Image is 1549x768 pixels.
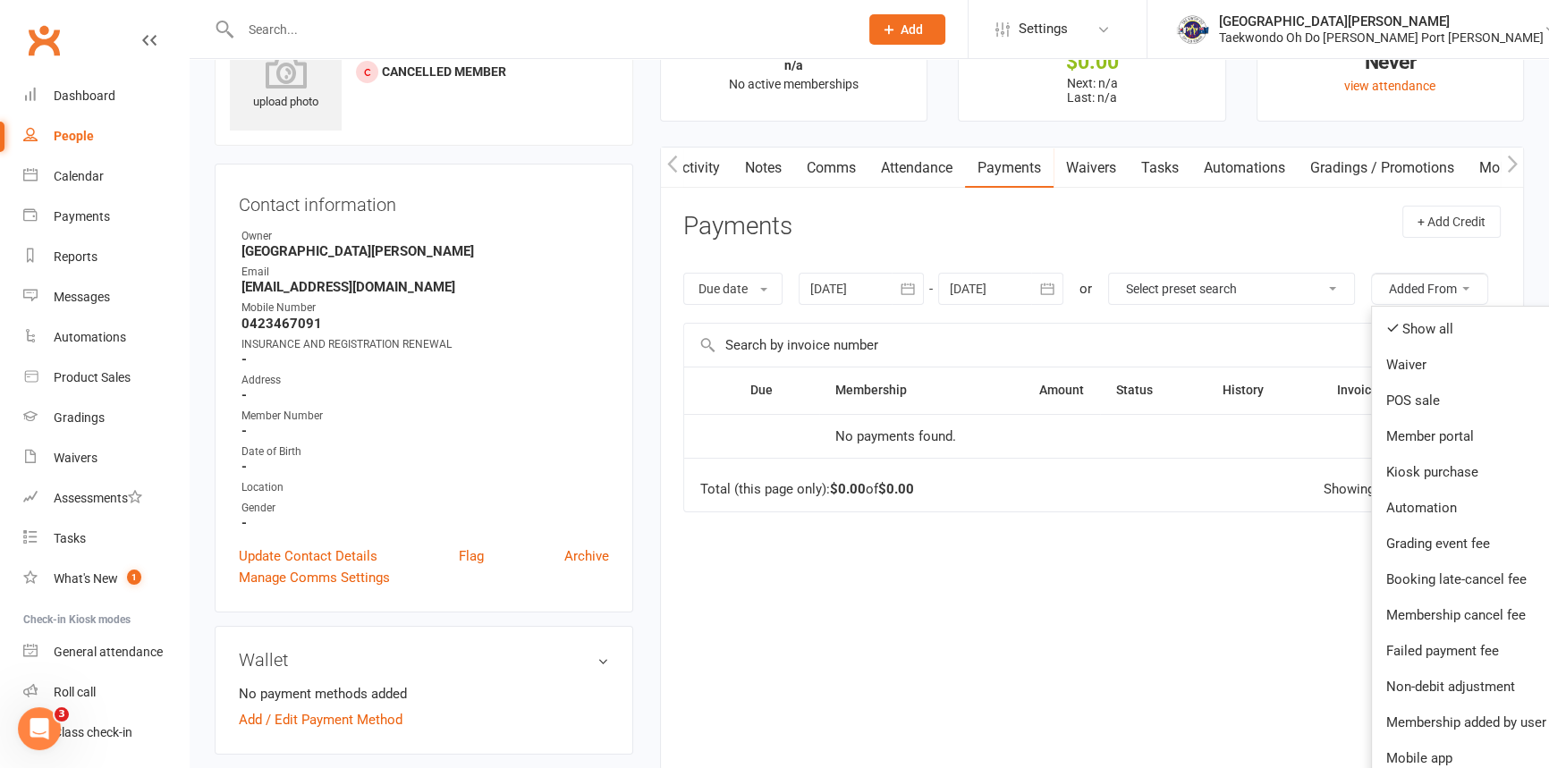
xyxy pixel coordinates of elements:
[23,197,189,237] a: Payments
[23,478,189,519] a: Assessments
[1191,148,1298,189] a: Automations
[241,228,609,245] div: Owner
[1100,367,1207,413] th: Status
[819,414,1100,459] td: No payments found.
[459,545,484,567] a: Flag
[1371,273,1488,305] button: Added From
[54,725,132,739] div: Class check-in
[235,17,846,42] input: Search...
[241,459,609,475] strong: -
[1402,206,1501,238] button: + Add Credit
[23,398,189,438] a: Gradings
[1324,482,1461,497] div: Showing of payments
[564,545,609,567] a: Archive
[23,277,189,317] a: Messages
[23,76,189,116] a: Dashboard
[23,116,189,156] a: People
[241,243,609,259] strong: [GEOGRAPHIC_DATA][PERSON_NAME]
[239,709,402,730] a: Add / Edit Payment Method
[239,650,609,670] h3: Wallet
[975,53,1208,72] div: $0.00
[54,169,104,183] div: Calendar
[1298,148,1467,189] a: Gradings / Promotions
[965,148,1054,189] a: Payments
[23,317,189,358] a: Automations
[684,324,1369,367] input: Search by invoice number
[230,53,342,112] div: upload photo
[54,330,126,344] div: Automations
[1369,324,1458,367] button: Filter
[683,213,792,241] h3: Payments
[23,713,189,753] a: Class kiosk mode
[980,367,1100,413] th: Amount
[18,707,61,750] iframe: Intercom live chat
[54,531,86,545] div: Tasks
[241,423,609,439] strong: -
[734,367,819,413] th: Due
[55,707,69,722] span: 3
[54,290,110,304] div: Messages
[868,148,965,189] a: Attendance
[23,559,189,599] a: What's New1
[1219,13,1544,30] div: [GEOGRAPHIC_DATA][PERSON_NAME]
[1054,148,1129,189] a: Waivers
[901,22,923,37] span: Add
[241,300,609,316] div: Mobile Number
[54,249,97,264] div: Reports
[54,491,142,505] div: Assessments
[239,545,377,567] a: Update Contact Details
[1274,53,1507,72] div: Never
[661,148,732,189] a: Activity
[241,316,609,332] strong: 0423467091
[1019,9,1068,49] span: Settings
[239,188,609,215] h3: Contact information
[23,672,189,713] a: Roll call
[975,76,1208,105] p: Next: n/a Last: n/a
[1174,12,1210,47] img: thumb_image1517475016.png
[1079,278,1092,300] div: or
[869,14,945,45] button: Add
[54,370,131,384] div: Product Sales
[683,273,783,305] button: Due date
[241,264,609,281] div: Email
[23,519,189,559] a: Tasks
[239,683,609,705] li: No payment methods added
[54,89,115,103] div: Dashboard
[241,408,609,425] div: Member Number
[54,209,110,224] div: Payments
[239,567,390,588] a: Manage Comms Settings
[241,500,609,517] div: Gender
[23,438,189,478] a: Waivers
[127,570,141,585] span: 1
[54,451,97,465] div: Waivers
[23,156,189,197] a: Calendar
[830,481,866,497] strong: $0.00
[23,632,189,672] a: General attendance kiosk mode
[784,58,803,72] strong: n/a
[54,571,118,586] div: What's New
[732,148,794,189] a: Notes
[54,645,163,659] div: General attendance
[23,237,189,277] a: Reports
[241,279,609,295] strong: [EMAIL_ADDRESS][DOMAIN_NAME]
[241,372,609,389] div: Address
[241,336,609,353] div: INSURANCE AND REGISTRATION RENEWAL
[241,515,609,531] strong: -
[819,367,980,413] th: Membership
[1129,148,1191,189] a: Tasks
[54,410,105,425] div: Gradings
[23,358,189,398] a: Product Sales
[241,387,609,403] strong: -
[794,148,868,189] a: Comms
[729,77,859,91] span: No active memberships
[241,351,609,367] strong: -
[241,479,609,496] div: Location
[700,482,914,497] div: Total (this page only): of
[1206,367,1320,413] th: History
[54,685,96,699] div: Roll call
[21,18,66,63] a: Clubworx
[54,129,94,143] div: People
[1219,30,1544,46] div: Taekwondo Oh Do [PERSON_NAME] Port [PERSON_NAME]
[241,443,609,460] div: Date of Birth
[382,64,506,79] span: Cancelled member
